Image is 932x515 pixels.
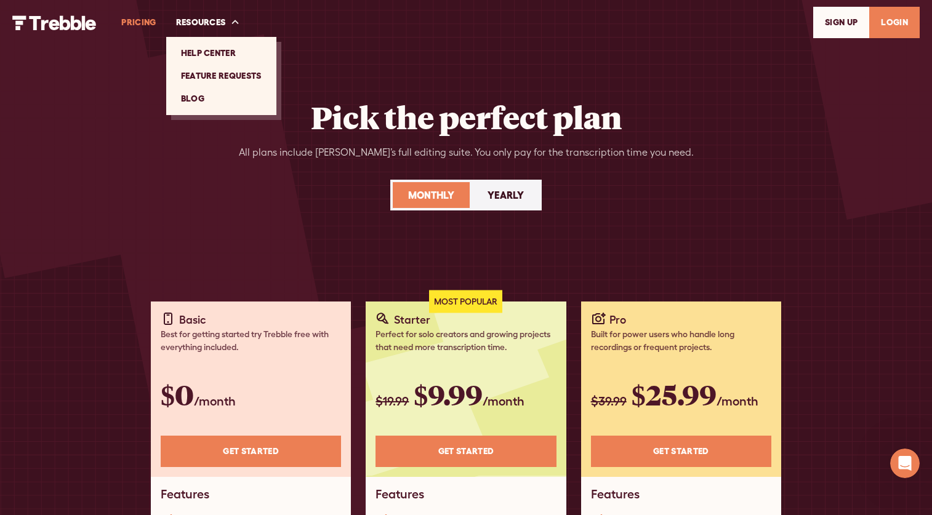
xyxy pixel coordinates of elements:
span: $39.99 [591,394,627,408]
div: Basic [179,311,206,328]
img: Trebble Logo - AI Podcast Editor [12,15,97,30]
span: $9.99 [414,376,483,413]
span: $0 [161,376,194,413]
a: home [12,14,97,30]
span: /month [483,394,524,408]
div: Pro [609,311,626,328]
a: Yearly [472,182,539,208]
a: Get STARTED [376,436,556,467]
h1: Features [161,487,209,501]
span: /month [717,394,758,408]
div: Yearly [488,188,524,202]
a: Get STARTED [591,436,771,467]
div: Perfect for solo creators and growing projects that need more transcription time. [376,328,556,354]
a: LOGIN [869,7,920,38]
a: PRICING [111,1,166,44]
div: All plans include [PERSON_NAME]’s full editing suite. You only pay for the transcription time you... [239,145,694,160]
a: Get STARTED [161,436,341,467]
a: Help Center [171,42,271,65]
iframe: Intercom live chat [890,449,920,478]
div: Built for power users who handle long recordings or frequent projects. [591,328,771,354]
div: Most Popular [429,290,502,313]
a: Monthly [393,182,470,208]
div: Best for getting started try Trebble free with everything included. [161,328,341,354]
div: RESOURCES [166,1,251,44]
h1: Features [376,487,424,501]
a: Feature Requests [171,65,271,87]
span: $19.99 [376,394,409,408]
div: Monthly [408,188,454,202]
span: $25.99 [632,376,717,413]
a: Blog [171,87,271,110]
h1: Features [591,487,640,501]
nav: RESOURCES [166,37,276,115]
div: RESOURCES [176,16,226,29]
a: SIGn UP [813,7,869,38]
h2: Pick the perfect plan [311,98,622,135]
span: /month [194,394,236,408]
